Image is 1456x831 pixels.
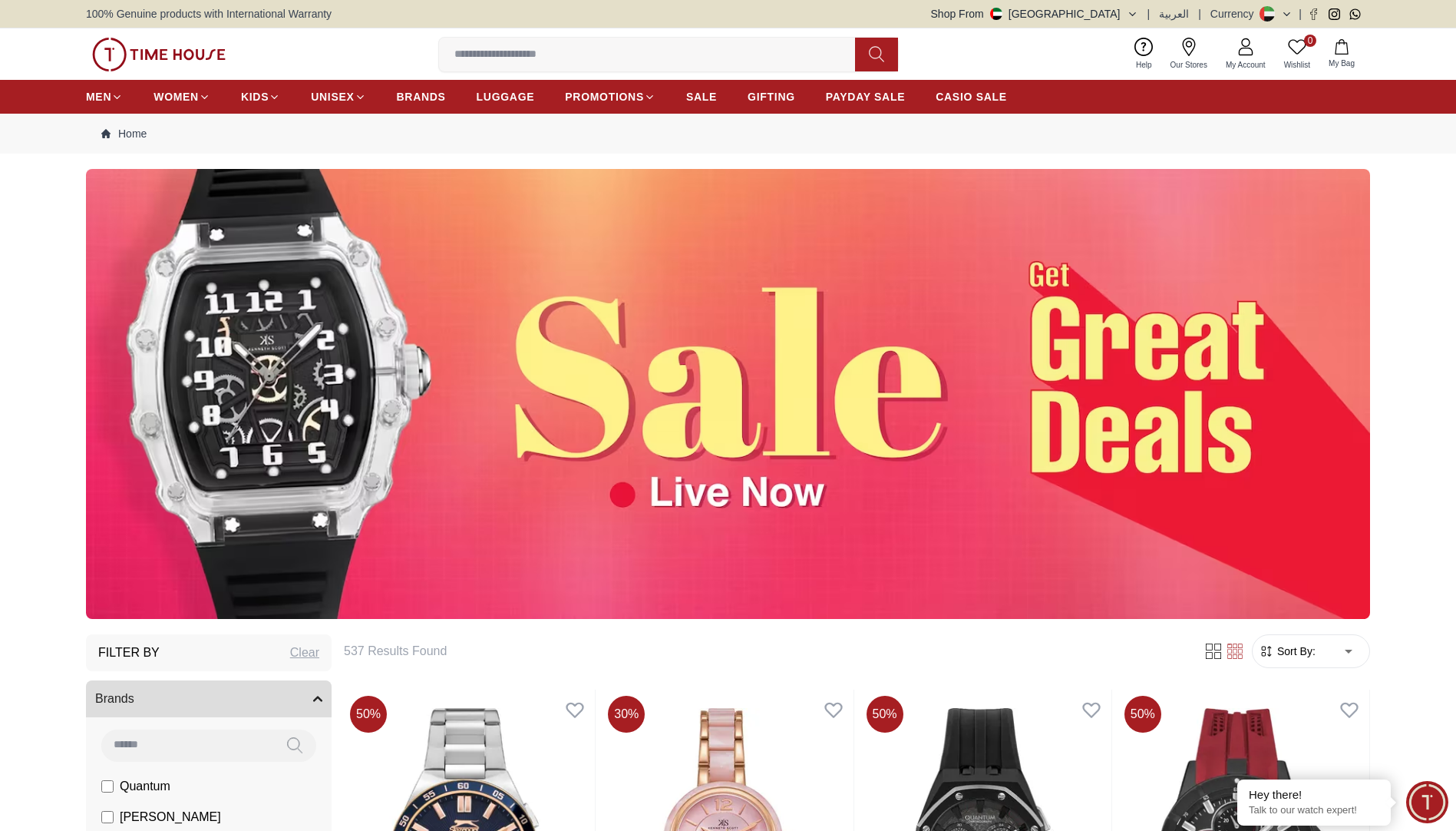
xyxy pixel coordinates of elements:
[477,89,535,104] span: LUGGAGE
[1220,59,1272,71] span: My Account
[397,83,446,111] a: BRANDS
[1130,59,1158,71] span: Help
[1161,35,1217,74] a: Our Stores
[1259,644,1316,659] button: Sort By:
[1349,8,1361,20] a: Whatsapp
[120,808,221,826] span: [PERSON_NAME]
[86,114,1370,154] nav: Breadcrumb
[1124,696,1161,733] span: 50 %
[565,89,644,104] span: PROMOTIONS
[1406,781,1448,823] div: Chat Widget
[98,644,160,662] h3: Filter By
[1198,6,1201,22] span: |
[92,38,226,71] img: ...
[1164,59,1213,71] span: Our Stores
[1127,35,1161,74] a: Help
[936,83,1007,111] a: CASIO SALE
[1249,787,1379,803] div: Hey there!
[350,696,387,733] span: 50 %
[101,126,147,141] a: Home
[826,89,905,104] span: PAYDAY SALE
[397,89,446,104] span: BRANDS
[686,83,717,111] a: SALE
[1249,804,1379,817] p: Talk to our watch expert!
[1147,6,1151,22] span: |
[101,780,114,793] input: Quantum
[290,644,319,662] div: Clear
[1308,8,1319,20] a: Facebook
[1159,6,1189,22] button: العربية
[86,89,111,104] span: MEN
[990,8,1002,20] img: United Arab Emirates
[608,696,645,733] span: 30 %
[565,83,655,111] a: PROMOTIONS
[1275,35,1319,74] a: 0Wishlist
[826,83,905,111] a: PAYDAY SALE
[1329,8,1340,20] a: Instagram
[931,6,1138,22] button: Shop From[GEOGRAPHIC_DATA]
[1210,6,1260,22] div: Currency
[86,6,332,22] span: 100% Genuine products with International Warranty
[477,83,535,111] a: LUGGAGE
[86,169,1370,619] img: ...
[241,83,280,111] a: KIDS
[748,83,795,111] a: GIFTING
[1274,644,1316,659] span: Sort By:
[86,83,123,111] a: MEN
[867,696,903,733] span: 50 %
[311,89,354,104] span: UNISEX
[748,89,795,104] span: GIFTING
[86,680,332,717] button: Brands
[1278,59,1316,71] span: Wishlist
[686,89,717,104] span: SALE
[120,777,170,796] span: Quantum
[344,642,1184,660] h6: 537 Results Found
[154,83,210,111] a: WOMEN
[241,89,269,104] span: KIDS
[936,89,1007,104] span: CASIO SALE
[101,811,114,823] input: [PERSON_NAME]
[1299,6,1302,22] span: |
[1319,36,1364,72] button: My Bag
[1322,58,1361,69] span: My Bag
[1304,35,1316,47] span: 0
[95,690,134,708] span: Brands
[154,89,199,104] span: WOMEN
[311,83,365,111] a: UNISEX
